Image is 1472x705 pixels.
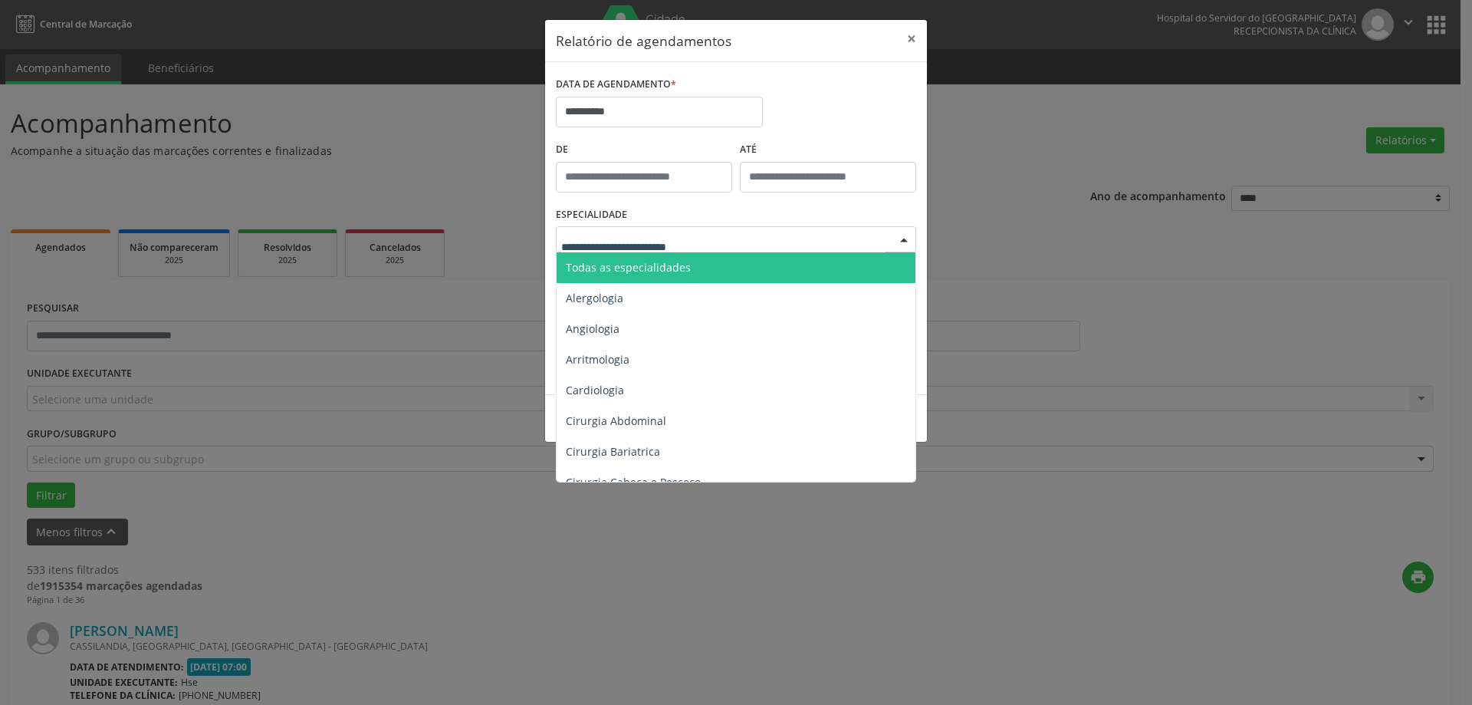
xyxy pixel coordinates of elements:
[556,203,627,227] label: ESPECIALIDADE
[566,413,666,428] span: Cirurgia Abdominal
[566,260,691,275] span: Todas as especialidades
[566,321,619,336] span: Angiologia
[556,31,731,51] h5: Relatório de agendamentos
[566,475,701,489] span: Cirurgia Cabeça e Pescoço
[740,138,916,162] label: ATÉ
[566,383,624,397] span: Cardiologia
[566,291,623,305] span: Alergologia
[566,352,629,367] span: Arritmologia
[556,138,732,162] label: De
[566,444,660,459] span: Cirurgia Bariatrica
[556,73,676,97] label: DATA DE AGENDAMENTO
[896,20,927,58] button: Close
